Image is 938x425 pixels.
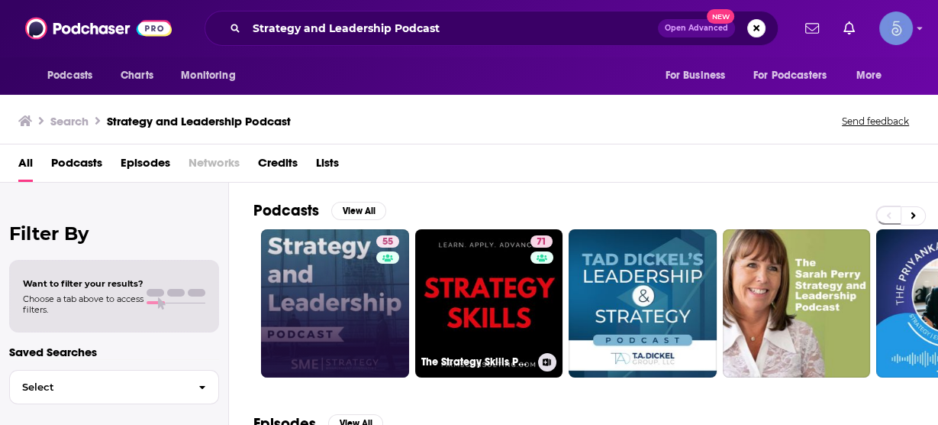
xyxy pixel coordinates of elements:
[846,61,901,90] button: open menu
[37,61,112,90] button: open menu
[253,201,319,220] h2: Podcasts
[18,151,33,182] a: All
[331,202,386,220] button: View All
[205,11,778,46] div: Search podcasts, credits, & more...
[415,229,563,378] a: 71The Strategy Skills Podcast: Strategy | Leadership | Critical Thinking | Problem-Solving
[50,114,89,128] h3: Search
[537,235,546,250] span: 71
[121,65,153,86] span: Charts
[665,24,728,32] span: Open Advanced
[799,15,825,41] a: Show notifications dropdown
[23,294,143,315] span: Choose a tab above to access filters.
[743,61,849,90] button: open menu
[170,61,255,90] button: open menu
[107,114,291,128] h3: Strategy and Leadership Podcast
[856,65,882,86] span: More
[121,151,170,182] a: Episodes
[9,222,219,245] h2: Filter By
[879,11,913,45] span: Logged in as Spiral5-G1
[753,65,827,86] span: For Podcasters
[382,235,393,250] span: 55
[51,151,102,182] a: Podcasts
[189,151,240,182] span: Networks
[658,19,735,37] button: Open AdvancedNew
[261,229,409,378] a: 55
[654,61,744,90] button: open menu
[376,235,399,248] a: 55
[316,151,339,182] a: Lists
[707,9,734,24] span: New
[23,278,143,289] span: Want to filter your results?
[247,16,658,41] input: Search podcasts, credits, & more...
[837,15,861,41] a: Show notifications dropdown
[9,370,219,404] button: Select
[258,151,298,182] a: Credits
[837,115,914,128] button: Send feedback
[181,65,235,86] span: Monitoring
[253,201,386,220] a: PodcastsView All
[9,345,219,359] p: Saved Searches
[10,382,186,392] span: Select
[47,65,92,86] span: Podcasts
[25,14,172,43] img: Podchaser - Follow, Share and Rate Podcasts
[111,61,163,90] a: Charts
[879,11,913,45] button: Show profile menu
[421,355,532,368] h3: The Strategy Skills Podcast: Strategy | Leadership | Critical Thinking | Problem-Solving
[530,235,553,248] a: 71
[879,11,913,45] img: User Profile
[665,65,725,86] span: For Business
